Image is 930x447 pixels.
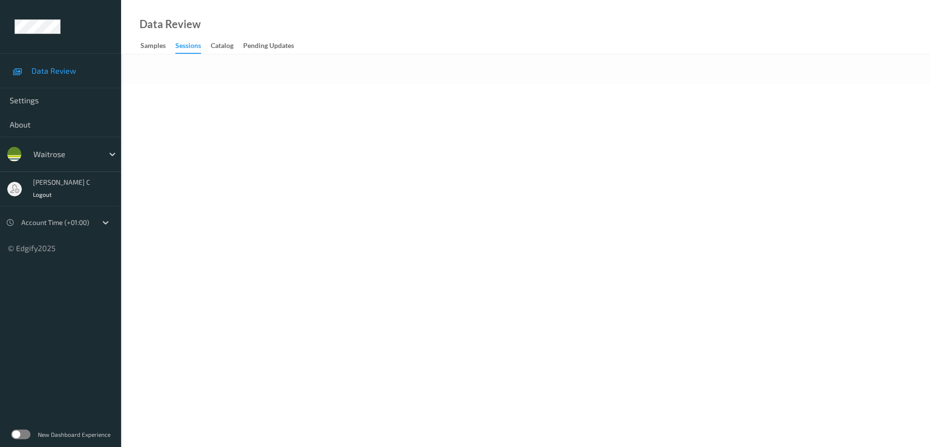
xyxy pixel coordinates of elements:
div: Data Review [139,19,201,29]
div: Sessions [175,41,201,54]
a: Sessions [175,39,211,54]
a: Pending Updates [243,39,304,53]
div: Pending Updates [243,41,294,53]
a: Catalog [211,39,243,53]
a: Samples [140,39,175,53]
div: Samples [140,41,166,53]
div: Catalog [211,41,233,53]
